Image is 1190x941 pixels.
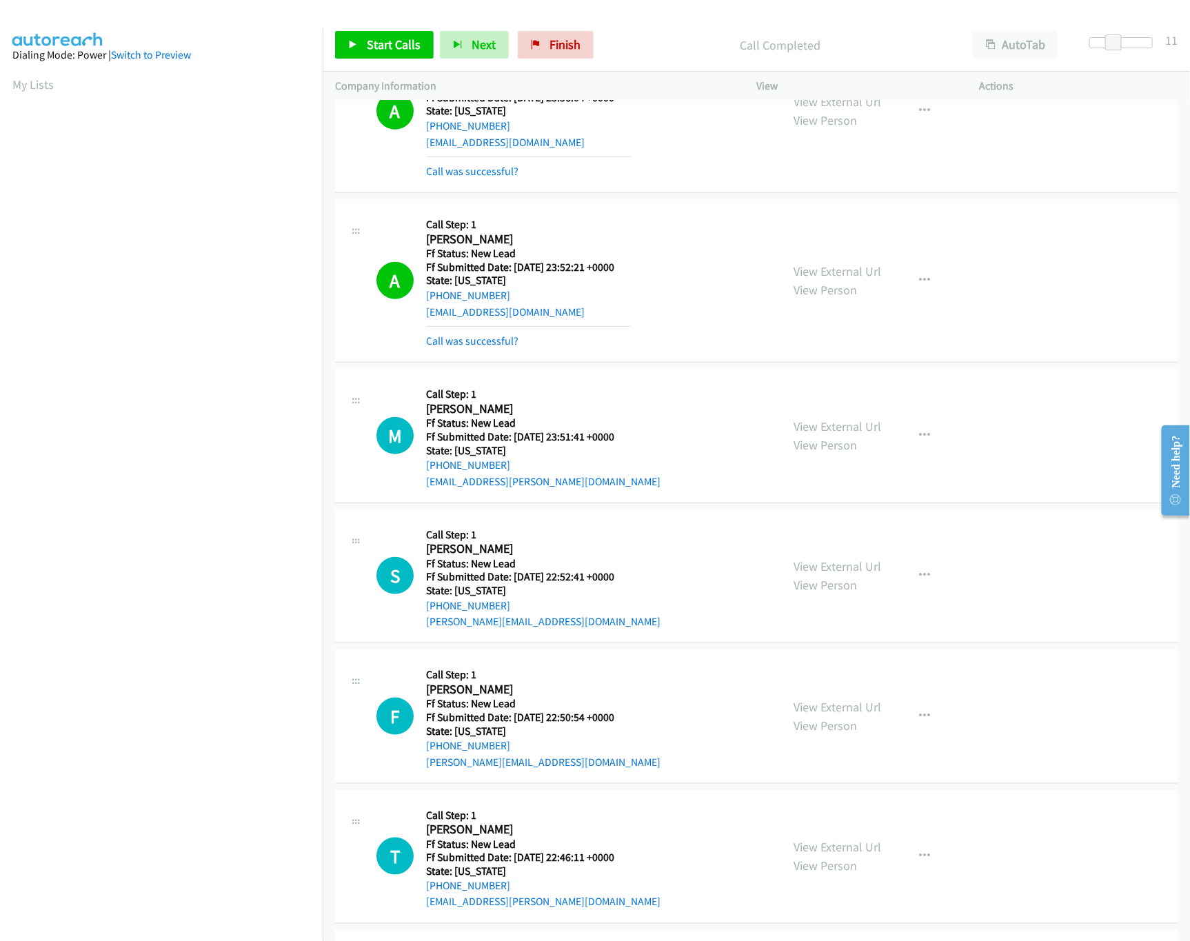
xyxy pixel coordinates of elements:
a: [EMAIL_ADDRESS][DOMAIN_NAME] [426,305,585,318]
span: Next [472,37,496,52]
h5: State: [US_STATE] [426,584,660,598]
a: [EMAIL_ADDRESS][PERSON_NAME][DOMAIN_NAME] [426,896,660,909]
a: [PHONE_NUMBER] [426,739,510,752]
div: The call is yet to be attempted [376,838,414,875]
button: Next [440,31,509,59]
h5: Call Step: 1 [426,809,660,822]
h1: S [376,557,414,594]
h2: [PERSON_NAME] [426,401,632,417]
div: 11 [1165,31,1178,50]
a: [EMAIL_ADDRESS][PERSON_NAME][DOMAIN_NAME] [426,475,660,488]
a: Call was successful? [426,165,518,178]
a: View External Url [794,699,881,715]
a: View Person [794,112,857,128]
a: [PHONE_NUMBER] [426,880,510,893]
h5: Ff Submitted Date: [DATE] 22:52:41 +0000 [426,570,660,584]
a: View External Url [794,94,881,110]
h5: Call Step: 1 [426,668,660,682]
h5: Call Step: 1 [426,528,660,542]
iframe: Dialpad [12,106,323,761]
a: View Person [794,577,857,593]
h2: [PERSON_NAME] [426,682,632,698]
div: Dialing Mode: Power | [12,47,310,63]
a: View External Url [794,558,881,574]
p: View [756,78,955,94]
h1: M [376,417,414,454]
a: [EMAIL_ADDRESS][DOMAIN_NAME] [426,136,585,149]
span: Finish [549,37,581,52]
h5: State: [US_STATE] [426,864,660,878]
a: View External Url [794,839,881,855]
a: [PERSON_NAME][EMAIL_ADDRESS][DOMAIN_NAME] [426,756,660,769]
a: [PHONE_NUMBER] [426,289,510,302]
a: View Person [794,282,857,298]
a: View Person [794,858,857,873]
p: Company Information [335,78,732,94]
h2: [PERSON_NAME] [426,822,632,838]
button: AutoTab [973,31,1058,59]
a: My Lists [12,77,54,92]
h5: State: [US_STATE] [426,444,660,458]
a: Start Calls [335,31,434,59]
h5: State: [US_STATE] [426,104,632,118]
h5: Ff Submitted Date: [DATE] 23:51:41 +0000 [426,430,660,444]
h5: Ff Status: New Lead [426,557,660,571]
a: [PHONE_NUMBER] [426,458,510,472]
h1: T [376,838,414,875]
h5: Ff Submitted Date: [DATE] 22:50:54 +0000 [426,711,660,725]
h5: Call Step: 1 [426,218,632,232]
h5: Ff Status: New Lead [426,416,660,430]
iframe: Resource Center [1151,416,1190,525]
p: Call Completed [612,36,948,54]
h5: Ff Submitted Date: [DATE] 22:46:11 +0000 [426,851,660,864]
a: View Person [794,718,857,733]
h5: State: [US_STATE] [426,274,632,287]
a: [PHONE_NUMBER] [426,119,510,132]
h5: Ff Submitted Date: [DATE] 23:52:21 +0000 [426,261,632,274]
h1: F [376,698,414,735]
div: The call is yet to be attempted [376,557,414,594]
a: [PERSON_NAME][EMAIL_ADDRESS][DOMAIN_NAME] [426,615,660,628]
h5: State: [US_STATE] [426,725,660,738]
a: Call was successful? [426,334,518,347]
h2: [PERSON_NAME] [426,541,632,557]
div: The call is yet to be attempted [376,417,414,454]
h1: A [376,92,414,130]
a: View External Url [794,263,881,279]
p: Actions [980,78,1178,94]
div: The call is yet to be attempted [376,698,414,735]
h5: Call Step: 1 [426,387,660,401]
a: View External Url [794,418,881,434]
a: Switch to Preview [111,48,191,61]
h2: [PERSON_NAME] [426,232,632,247]
a: View Person [794,437,857,453]
h5: Ff Status: New Lead [426,697,660,711]
a: [PHONE_NUMBER] [426,599,510,612]
h1: A [376,262,414,299]
a: Finish [518,31,594,59]
h5: Ff Status: New Lead [426,247,632,261]
h5: Ff Status: New Lead [426,838,660,851]
span: Start Calls [367,37,421,52]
